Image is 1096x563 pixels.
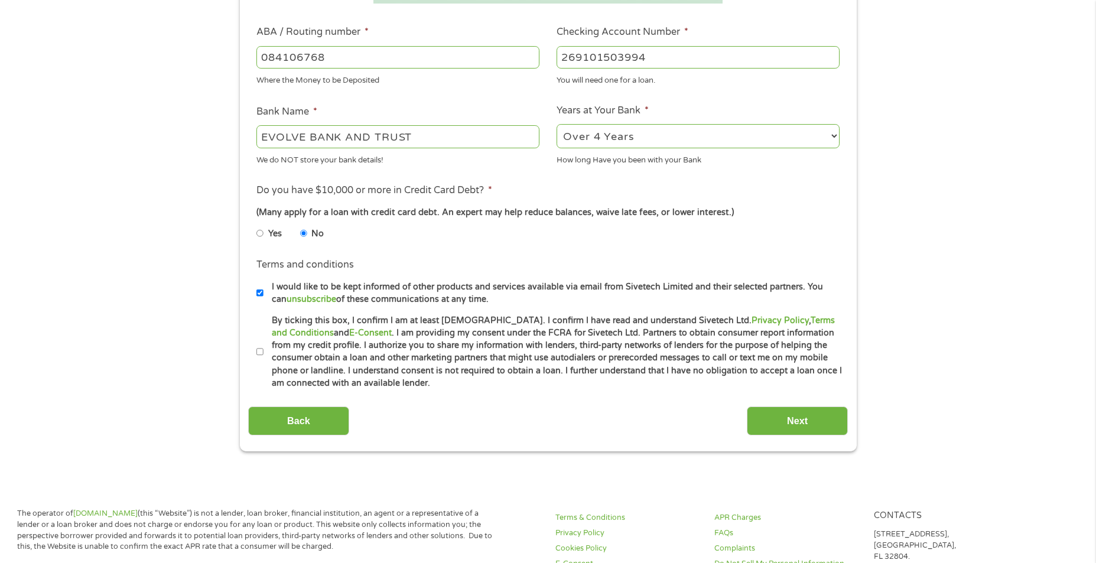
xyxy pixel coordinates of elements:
label: ABA / Routing number [256,26,369,38]
p: [STREET_ADDRESS], [GEOGRAPHIC_DATA], FL 32804. [874,529,1019,562]
input: 345634636 [557,46,840,69]
label: No [311,227,324,240]
label: By ticking this box, I confirm I am at least [DEMOGRAPHIC_DATA]. I confirm I have read and unders... [264,314,843,390]
a: E-Consent [349,328,392,338]
h4: Contacts [874,510,1019,522]
div: You will need one for a loan. [557,71,840,87]
a: unsubscribe [287,294,336,304]
input: 263177916 [256,46,539,69]
a: APR Charges [714,512,859,523]
label: I would like to be kept informed of other products and services available via email from Sivetech... [264,281,843,306]
div: We do NOT store your bank details! [256,150,539,166]
input: Next [747,406,848,435]
label: Yes [268,227,282,240]
label: Terms and conditions [256,259,354,271]
label: Bank Name [256,106,317,118]
label: Years at Your Bank [557,105,649,117]
label: Checking Account Number [557,26,688,38]
p: The operator of (this “Website”) is not a lender, loan broker, financial institution, an agent or... [17,508,495,553]
a: Privacy Policy [752,315,809,326]
a: Complaints [714,543,859,554]
a: FAQs [714,528,859,539]
a: Terms & Conditions [555,512,700,523]
label: Do you have $10,000 or more in Credit Card Debt? [256,184,492,197]
a: Privacy Policy [555,528,700,539]
div: How long Have you been with your Bank [557,150,840,166]
div: Where the Money to be Deposited [256,71,539,87]
div: (Many apply for a loan with credit card debt. An expert may help reduce balances, waive late fees... [256,206,839,219]
a: Cookies Policy [555,543,700,554]
a: Terms and Conditions [272,315,835,338]
input: Back [248,406,349,435]
a: [DOMAIN_NAME] [73,509,138,518]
